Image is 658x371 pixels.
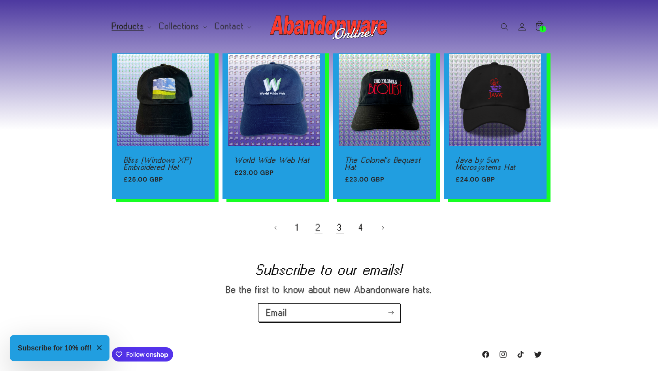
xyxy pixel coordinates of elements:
[36,263,622,276] h2: Subscribe to our emails!
[374,219,391,237] a: Next page
[267,8,391,45] a: Abandonware
[542,26,544,32] span: 1
[215,23,244,30] span: Contact
[112,23,144,30] span: Products
[210,18,255,35] summary: Contact
[107,18,155,35] summary: Products
[112,219,547,237] nav: Pagination
[331,219,349,237] a: Page 3
[345,157,424,170] a: The Colonel's Bequest Hat
[383,303,400,322] button: Subscribe
[258,304,400,322] input: Email
[191,284,468,295] p: Be the first to know about new Abandonware hats.
[310,219,327,237] a: Page 2
[234,157,313,164] a: World Wide Web Hat
[124,157,203,170] a: Bliss (Windows XP) Embroidered Hat
[456,157,535,170] a: Java by Sun Microsystems Hat
[267,219,285,237] a: Previous page
[270,11,388,43] img: Abandonware
[288,219,306,237] a: Page 1
[159,23,200,30] span: Collections
[496,18,513,36] summary: Search
[155,18,210,35] summary: Collections
[353,219,370,237] a: Page 4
